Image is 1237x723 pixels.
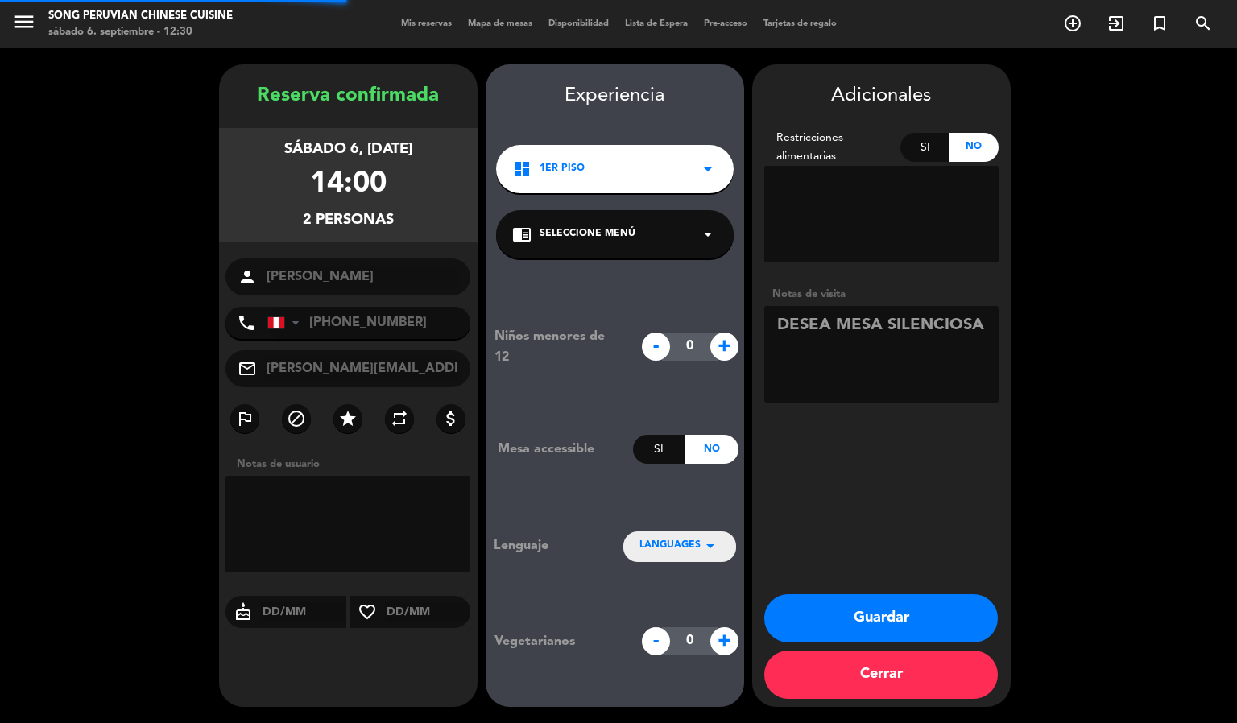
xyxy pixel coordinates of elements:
i: add_circle_outline [1063,14,1082,33]
i: outlined_flag [235,409,254,428]
i: arrow_drop_down [701,536,720,556]
div: sábado 6, [DATE] [284,138,412,161]
i: favorite_border [350,602,385,622]
input: DD/MM [261,602,347,622]
span: + [710,627,738,655]
span: - [642,627,670,655]
div: Mesa accessible [486,439,633,460]
button: Cerrar [764,651,998,699]
div: Experiencia [486,81,744,112]
span: 1er piso [540,161,585,177]
div: Song Peruvian Chinese Cuisine [48,8,233,24]
div: No [685,435,738,464]
span: LANGUAGES [639,538,701,554]
i: turned_in_not [1150,14,1169,33]
i: repeat [390,409,409,428]
span: Disponibilidad [540,19,617,28]
div: sábado 6. septiembre - 12:30 [48,24,233,40]
i: attach_money [441,409,461,428]
div: Niños menores de 12 [482,326,633,368]
i: arrow_drop_down [698,159,718,179]
button: menu [12,10,36,39]
div: 2 personas [303,209,394,232]
i: search [1194,14,1213,33]
i: mail_outline [238,359,257,378]
i: person [238,267,257,287]
i: chrome_reader_mode [512,225,532,244]
i: phone [237,313,256,333]
span: Pre-acceso [696,19,755,28]
div: No [949,133,999,162]
span: Lista de Espera [617,19,696,28]
span: + [710,333,738,361]
i: star [338,409,358,428]
div: Si [633,435,685,464]
div: Reserva confirmada [219,81,478,112]
span: Seleccione Menú [540,226,635,242]
div: Adicionales [764,81,999,112]
div: Lenguaje [494,535,597,556]
input: DD/MM [385,602,471,622]
span: Mapa de mesas [460,19,540,28]
div: Vegetarianos [482,631,633,652]
span: Tarjetas de regalo [755,19,845,28]
div: 14:00 [310,161,387,209]
div: Restricciones alimentarias [764,129,901,166]
div: Peru (Perú): +51 [268,308,305,338]
span: - [642,333,670,361]
i: block [287,409,306,428]
div: Notas de visita [764,286,999,303]
i: cake [225,602,261,622]
span: Mis reservas [393,19,460,28]
i: menu [12,10,36,34]
div: Notas de usuario [229,456,478,473]
i: exit_to_app [1107,14,1126,33]
button: Guardar [764,594,998,642]
i: arrow_drop_down [698,225,718,244]
i: dashboard [512,159,532,179]
div: Si [900,133,949,162]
